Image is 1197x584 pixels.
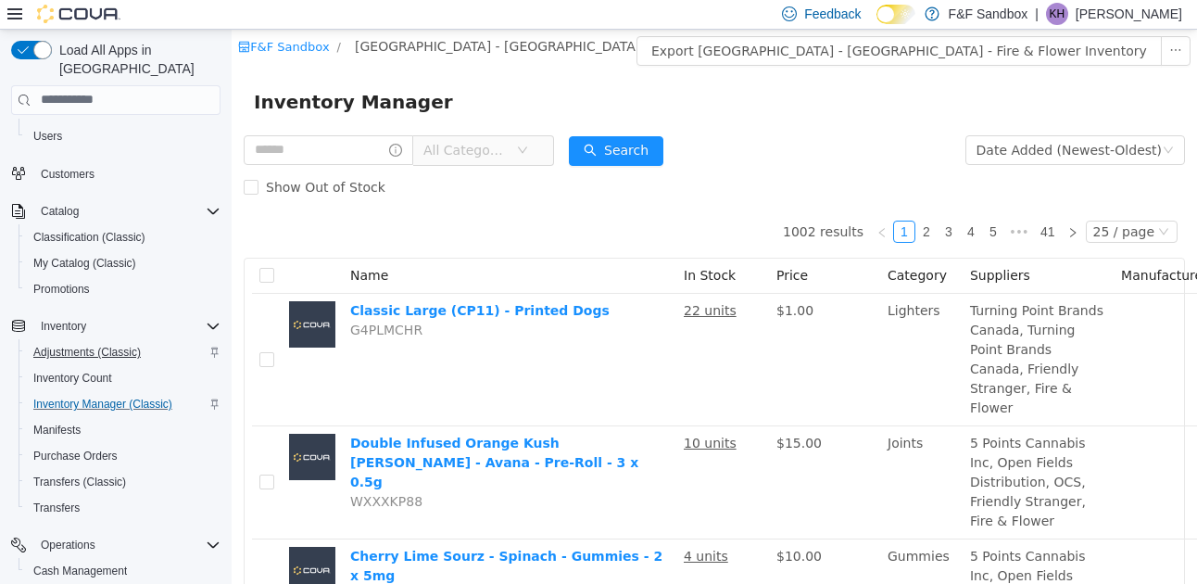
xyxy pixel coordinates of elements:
[876,24,877,25] span: Dark Mode
[19,417,228,443] button: Manifests
[729,192,750,212] a: 4
[41,319,86,334] span: Inventory
[119,519,431,553] a: Cherry Lime Sourz - Spinach - Gummies - 2 x 5mg
[19,339,228,365] button: Adjustments (Classic)
[19,495,228,521] button: Transfers
[26,393,220,415] span: Inventory Manager (Classic)
[26,125,69,147] a: Users
[41,538,95,552] span: Operations
[119,293,191,308] span: G4PLMCHR
[26,393,180,415] a: Inventory Manager (Classic)
[119,273,378,288] a: Classic Large (CP11) - Printed Dogs
[19,276,228,302] button: Promotions
[929,6,959,36] button: icon: ellipsis
[876,5,915,24] input: Dark Mode
[26,278,220,300] span: Promotions
[33,397,172,412] span: Inventory Manager (Classic)
[738,238,799,253] span: Suppliers
[157,114,170,127] i: icon: info-circle
[33,163,102,185] a: Customers
[33,371,112,386] span: Inventory Count
[26,226,153,248] a: Classification (Classic)
[4,160,228,187] button: Customers
[33,230,145,245] span: Classification (Classic)
[545,406,590,421] span: $15.00
[57,404,104,451] img: Double Infused Orange Kush CK Cone - Avana - Pre-Roll - 3 x 0.5g placeholder
[26,278,97,300] a: Promotions
[26,497,87,519] a: Transfers
[19,558,228,584] button: Cash Management
[26,560,220,582] span: Cash Management
[33,282,90,297] span: Promotions
[26,252,144,274] a: My Catalog (Classic)
[4,198,228,224] button: Catalog
[662,192,683,212] a: 1
[750,191,773,213] li: 5
[707,192,727,212] a: 3
[706,191,728,213] li: 3
[926,197,938,209] i: icon: down
[37,5,120,23] img: Cova
[639,191,661,213] li: Previous Page
[57,272,104,318] img: Classic Large (CP11) - Printed Dogs placeholder
[26,252,220,274] span: My Catalog (Classic)
[452,273,505,288] u: 22 units
[119,238,157,253] span: Name
[26,560,134,582] a: Cash Management
[33,501,80,515] span: Transfers
[123,6,506,27] span: Edmonton - Clareview - Fire & Flower
[19,365,228,391] button: Inventory Count
[19,391,228,417] button: Inventory Manager (Classic)
[26,445,125,467] a: Purchase Orders
[1050,3,1065,25] span: KH
[119,406,407,460] a: Double Infused Orange Kush [PERSON_NAME] - Avana - Pre-Roll - 3 x 0.5g
[41,167,94,182] span: Customers
[551,191,632,213] li: 1002 results
[52,41,220,78] span: Load All Apps in [GEOGRAPHIC_DATA]
[836,197,847,209] i: icon: right
[26,471,133,493] a: Transfers (Classic)
[1035,3,1039,25] p: |
[684,191,706,213] li: 2
[33,534,103,556] button: Operations
[106,10,109,24] span: /
[26,445,220,467] span: Purchase Orders
[656,238,715,253] span: Category
[33,315,220,337] span: Inventory
[26,497,220,519] span: Transfers
[119,464,191,479] span: WXXXKP88
[26,419,88,441] a: Manifests
[19,443,228,469] button: Purchase Orders
[4,313,228,339] button: Inventory
[889,238,976,253] span: Manufacturer
[27,150,161,165] span: Show Out of Stock
[685,192,705,212] a: 2
[745,107,930,134] div: Date Added (Newest-Oldest)
[545,519,590,534] span: $10.00
[545,238,576,253] span: Price
[26,341,220,363] span: Adjustments (Classic)
[1046,3,1068,25] div: Karen Heskins
[337,107,432,136] button: icon: searchSearch
[452,238,504,253] span: In Stock
[57,517,104,564] img: Cherry Lime Sourz - Spinach - Gummies - 2 x 5mg placeholder
[41,204,79,219] span: Catalog
[751,192,772,212] a: 5
[33,449,118,463] span: Purchase Orders
[33,564,127,578] span: Cash Management
[649,264,731,397] td: Lighters
[33,345,141,360] span: Adjustments (Classic)
[26,419,220,441] span: Manifests
[33,200,86,222] button: Catalog
[452,519,497,534] u: 4 units
[661,191,684,213] li: 1
[1076,3,1182,25] p: [PERSON_NAME]
[33,315,94,337] button: Inventory
[803,192,829,212] a: 41
[452,406,505,421] u: 10 units
[773,191,802,213] span: •••
[33,129,62,144] span: Users
[26,367,120,389] a: Inventory Count
[33,534,220,556] span: Operations
[6,11,19,23] i: icon: shop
